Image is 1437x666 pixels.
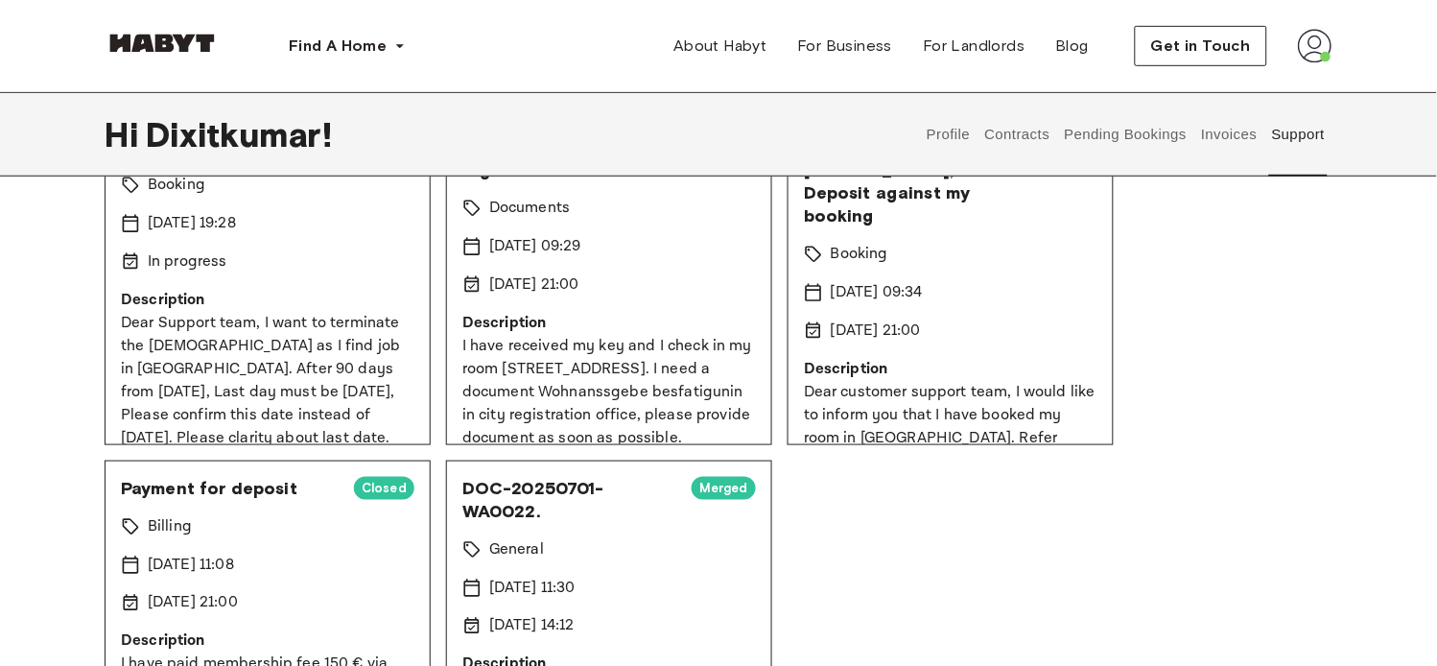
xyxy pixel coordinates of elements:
span: Dixitkumar ! [146,114,332,155]
p: Description [121,630,414,654]
p: Description [804,358,1097,381]
p: Booking [148,174,205,197]
p: Description [462,312,756,335]
span: Find A Home [289,35,387,58]
a: For Business [783,27,908,65]
img: Habyt [105,34,220,53]
button: Pending Bookings [1062,92,1190,177]
p: [DATE] 11:08 [148,554,234,577]
p: [DATE] 21:00 [148,592,238,615]
span: For Landlords [923,35,1025,58]
span: [PERSON_NAME] [PERSON_NAME], Deposit against my booking [804,135,1022,227]
span: Get in Touch [1151,35,1251,58]
p: I have received my key and I check in my room [STREET_ADDRESS]. I need a document Wohnanssgebe be... [462,335,756,450]
div: user profile tabs [920,92,1332,177]
a: For Landlords [907,27,1040,65]
p: [DATE] 14:12 [489,615,575,638]
a: About Habyt [658,27,782,65]
span: Payment for deposit [121,477,339,500]
span: Blog [1056,35,1090,58]
p: Description [121,289,414,312]
p: Billing [148,515,192,538]
button: Find A Home [273,27,421,65]
p: Documents [489,197,570,220]
p: [DATE] 11:30 [489,577,576,600]
p: [DATE] 09:29 [489,235,581,258]
button: Contracts [982,92,1052,177]
button: Get in Touch [1135,26,1267,66]
a: Blog [1041,27,1105,65]
p: Booking [831,243,888,266]
p: In progress [148,250,227,274]
p: Dear Support team, I want to terminate the [DEMOGRAPHIC_DATA] as I find job in [GEOGRAPHIC_DATA].... [121,312,414,542]
p: [DATE] 21:00 [831,320,921,343]
span: DOC-20250701-WA0022. [462,477,676,523]
span: For Business [798,35,893,58]
p: General [489,538,544,561]
p: [DATE] 19:28 [148,212,236,235]
img: avatar [1298,29,1332,63]
span: About Habyt [673,35,766,58]
p: [DATE] 09:34 [831,281,923,304]
button: Profile [925,92,974,177]
span: Closed [354,479,414,498]
button: Support [1269,92,1328,177]
button: Invoices [1199,92,1260,177]
p: [DATE] 21:00 [489,274,579,297]
span: Merged [692,479,756,498]
span: Hi [105,114,146,155]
